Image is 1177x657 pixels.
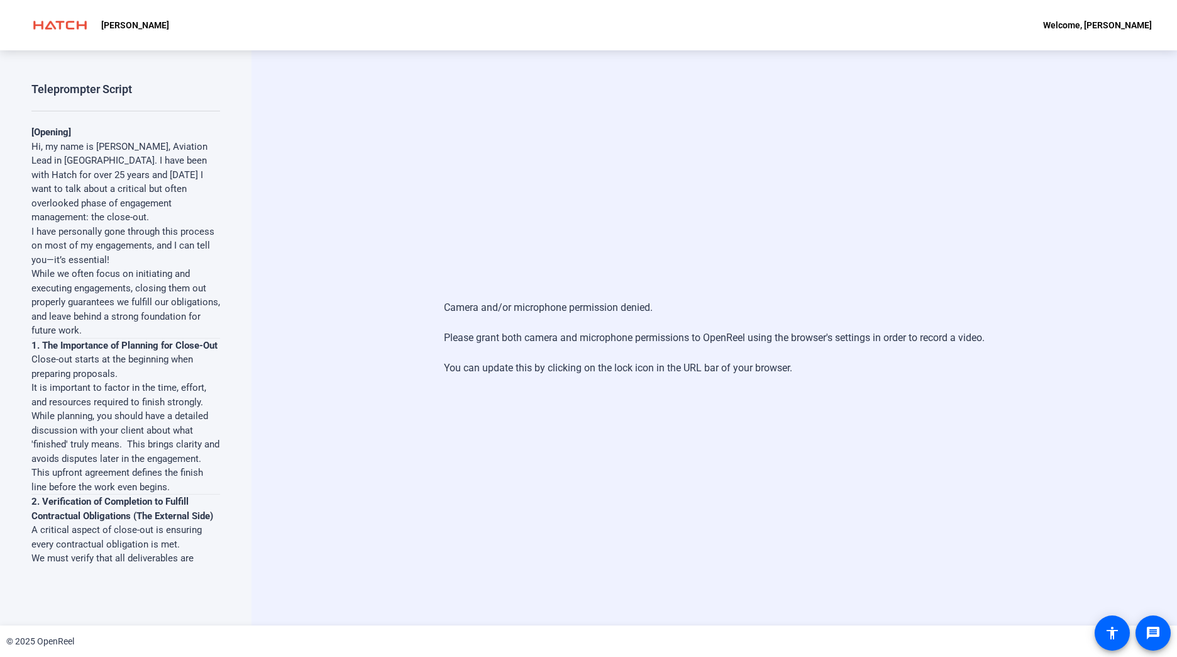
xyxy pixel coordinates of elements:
p: A critical aspect of close-out is ensuring every contractual obligation is met. [31,523,220,551]
p: While we often focus on initiating and executing engagements, closing them out properly guarantee... [31,267,220,338]
p: While planning, you should have a detailed discussion with your client about what 'finished' trul... [31,409,220,466]
strong: 1. The Importance of Planning for Close-Out [31,340,218,351]
mat-icon: accessibility [1105,626,1120,641]
p: We must verify that all deliverables are complete: punch lists addressed, documentation finalized... [31,551,220,608]
div: Teleprompter Script [31,82,132,97]
div: Welcome, [PERSON_NAME] [1043,18,1152,33]
mat-icon: message [1146,626,1161,641]
strong: 2. Verification of Completion to Fulfill Contractual Obligations (The External Side) [31,496,213,522]
img: OpenReel logo [25,13,95,38]
p: It is important to factor in the time, effort, and resources required to finish strongly. [31,381,220,409]
div: Camera and/or microphone permission denied. Please grant both camera and microphone permissions t... [444,288,985,388]
strong: [Opening] [31,126,71,138]
p: I have personally gone through this process on most of my engagements, and I can tell you—it’s es... [31,225,220,267]
p: Hi, my name is [PERSON_NAME], Aviation Lead in [GEOGRAPHIC_DATA]. I have been with Hatch for over... [31,140,220,225]
p: This upfront agreement defines the finish line before the work even begins. [31,466,220,494]
div: © 2025 OpenReel [6,635,74,648]
p: [PERSON_NAME] [101,18,169,33]
p: Close-out starts at the beginning when preparing proposals. [31,352,220,381]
